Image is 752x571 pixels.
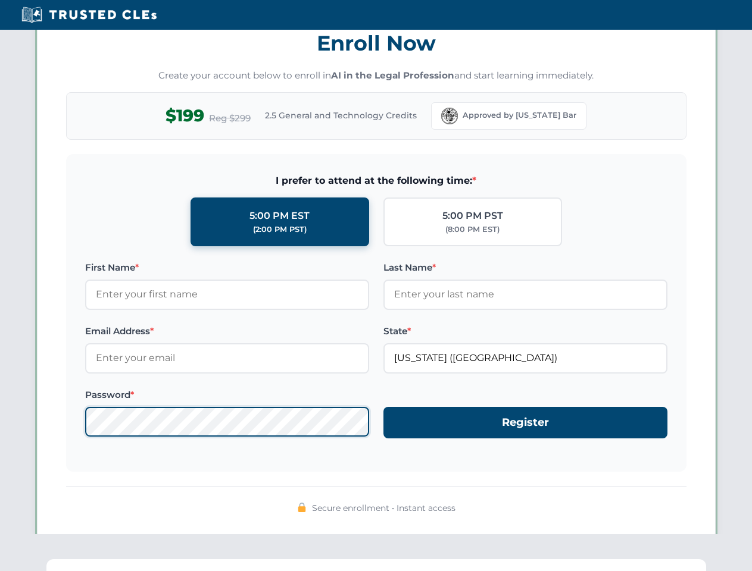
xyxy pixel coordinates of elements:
[85,280,369,309] input: Enter your first name
[441,108,458,124] img: Florida Bar
[383,343,667,373] input: Florida (FL)
[445,224,500,236] div: (8:00 PM EST)
[249,208,310,224] div: 5:00 PM EST
[66,24,687,62] h3: Enroll Now
[265,109,417,122] span: 2.5 General and Technology Credits
[383,261,667,275] label: Last Name
[18,6,160,24] img: Trusted CLEs
[166,102,204,129] span: $199
[253,224,307,236] div: (2:00 PM PST)
[85,324,369,338] label: Email Address
[209,111,251,126] span: Reg $299
[442,208,503,224] div: 5:00 PM PST
[85,343,369,373] input: Enter your email
[66,69,687,83] p: Create your account below to enroll in and start learning immediately.
[383,407,667,438] button: Register
[383,324,667,338] label: State
[85,261,369,275] label: First Name
[383,280,667,309] input: Enter your last name
[85,173,667,189] span: I prefer to attend at the following time:
[312,501,455,514] span: Secure enrollment • Instant access
[331,70,454,81] strong: AI in the Legal Profession
[463,109,576,121] span: Approved by [US_STATE] Bar
[297,503,307,512] img: 🔒
[85,388,369,402] label: Password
